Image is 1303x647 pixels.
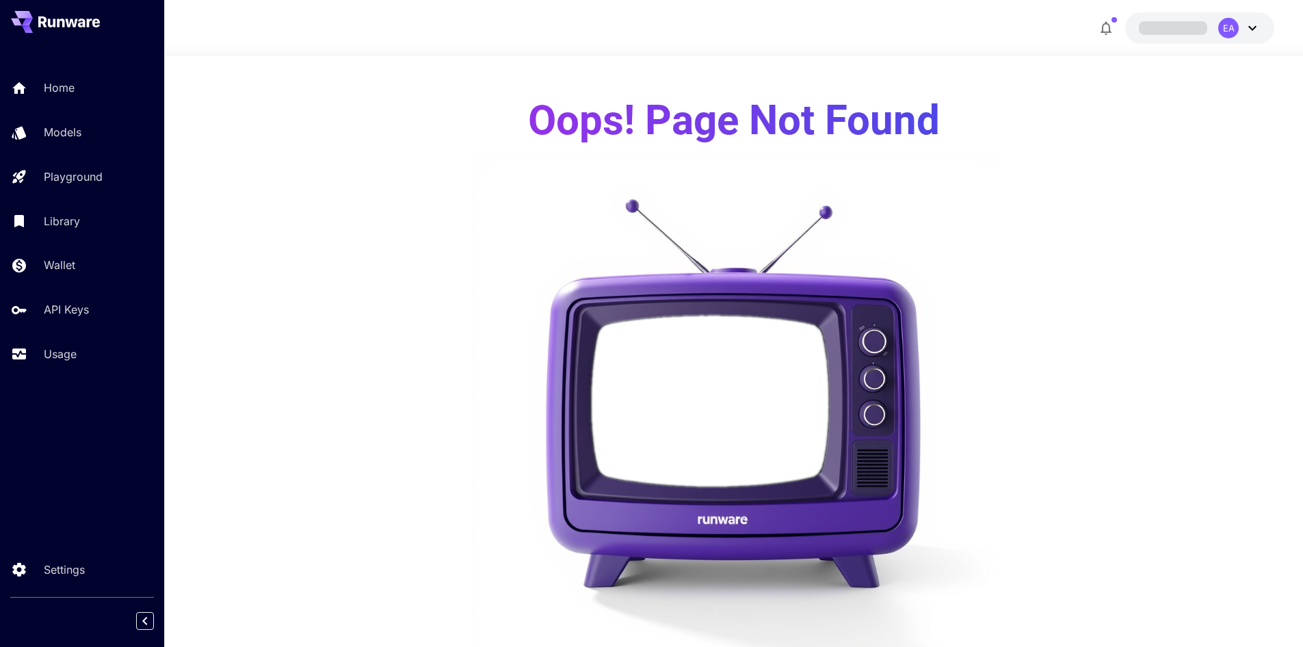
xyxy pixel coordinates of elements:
[1125,12,1274,44] button: EA
[44,346,77,362] p: Usage
[44,168,103,185] p: Playground
[146,609,164,633] div: Collapse sidebar
[1218,18,1239,38] div: EA
[44,301,89,318] p: API Keys
[44,257,75,273] p: Wallet
[528,100,940,143] h1: Oops! Page Not Found
[44,79,75,96] p: Home
[44,124,81,140] p: Models
[44,213,80,229] p: Library
[44,561,85,578] p: Settings
[136,612,154,630] button: Collapse sidebar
